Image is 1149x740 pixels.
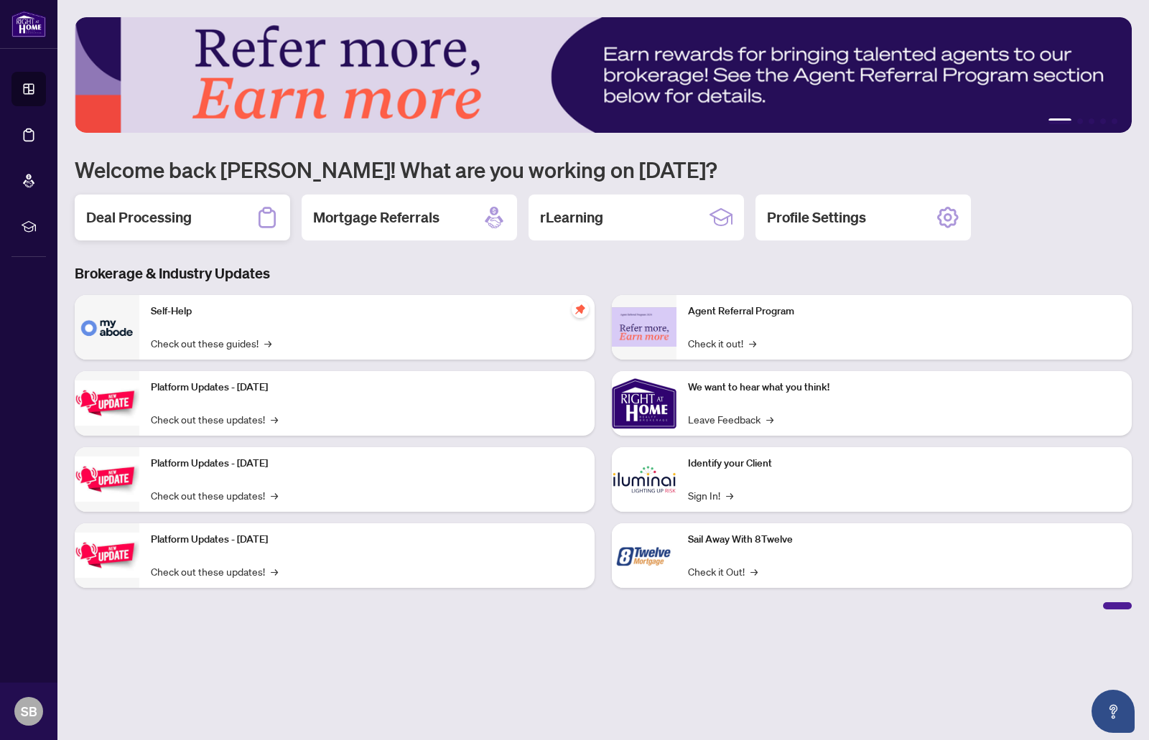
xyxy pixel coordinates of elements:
a: Check out these updates!→ [151,563,278,579]
p: Platform Updates - [DATE] [151,380,583,395]
button: 5 [1112,118,1117,124]
a: Check out these guides!→ [151,335,271,351]
img: logo [11,11,46,37]
h2: Deal Processing [86,207,192,228]
img: Platform Updates - June 23, 2025 [75,533,139,578]
h2: Mortgage Referrals [313,207,439,228]
span: → [766,411,773,427]
img: Slide 0 [75,17,1132,133]
span: → [726,487,733,503]
img: We want to hear what you think! [612,371,676,436]
p: Sail Away With 8Twelve [688,532,1120,548]
a: Check out these updates!→ [151,411,278,427]
a: Check it Out!→ [688,563,758,579]
button: 2 [1077,118,1083,124]
button: 3 [1089,118,1094,124]
p: Identify your Client [688,456,1120,472]
img: Platform Updates - July 8, 2025 [75,456,139,502]
img: Sail Away With 8Twelve [612,523,676,588]
h2: rLearning [540,207,603,228]
span: → [271,563,278,579]
img: Agent Referral Program [612,307,676,347]
img: Platform Updates - July 21, 2025 [75,380,139,426]
a: Check out these updates!→ [151,487,278,503]
a: Check it out!→ [688,335,756,351]
p: Agent Referral Program [688,304,1120,319]
p: Platform Updates - [DATE] [151,532,583,548]
p: Platform Updates - [DATE] [151,456,583,472]
button: 1 [1048,118,1071,124]
h1: Welcome back [PERSON_NAME]! What are you working on [DATE]? [75,156,1132,183]
button: 4 [1100,118,1106,124]
h3: Brokerage & Industry Updates [75,263,1132,284]
span: → [264,335,271,351]
span: → [749,335,756,351]
p: Self-Help [151,304,583,319]
span: pushpin [572,301,589,318]
a: Leave Feedback→ [688,411,773,427]
span: → [750,563,758,579]
img: Identify your Client [612,447,676,512]
h2: Profile Settings [767,207,866,228]
span: SB [21,701,37,721]
img: Self-Help [75,295,139,360]
a: Sign In!→ [688,487,733,503]
span: → [271,411,278,427]
span: → [271,487,278,503]
p: We want to hear what you think! [688,380,1120,395]
button: Open asap [1092,690,1135,733]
